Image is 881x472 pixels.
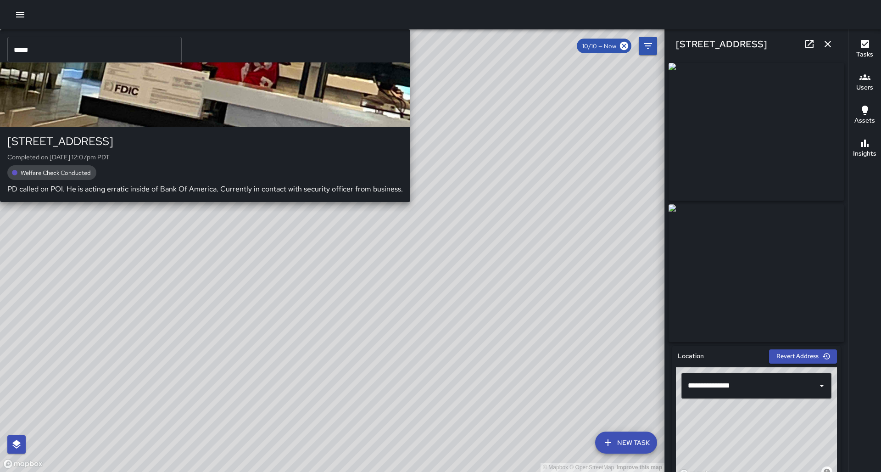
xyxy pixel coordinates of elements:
[848,33,881,66] button: Tasks
[7,152,403,162] p: Completed on [DATE] 12:07pm PDT
[676,37,767,51] h6: [STREET_ADDRESS]
[856,83,873,93] h6: Users
[769,349,837,364] button: Revert Address
[15,169,96,177] span: Welfare Check Conducted
[7,184,403,195] p: PD called on POI. He is acting erratic inside of Bank Of America. Currently in contact with secur...
[577,42,622,50] span: 10/10 — Now
[639,37,657,55] button: Filters
[848,132,881,165] button: Insights
[848,66,881,99] button: Users
[669,204,844,342] img: request_images%2Fa46574b0-a5ed-11f0-a90b-ab12dbdb2995
[577,39,631,53] div: 10/10 — Now
[856,50,873,60] h6: Tasks
[678,351,704,361] h6: Location
[853,149,876,159] h6: Insights
[815,379,828,392] button: Open
[854,116,875,126] h6: Assets
[595,432,657,454] button: New Task
[33,41,403,51] span: Sierra 6
[669,63,844,201] img: request_images%2Fa2c75510-a5ed-11f0-a90b-ab12dbdb2995
[7,134,403,149] div: [STREET_ADDRESS]
[848,99,881,132] button: Assets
